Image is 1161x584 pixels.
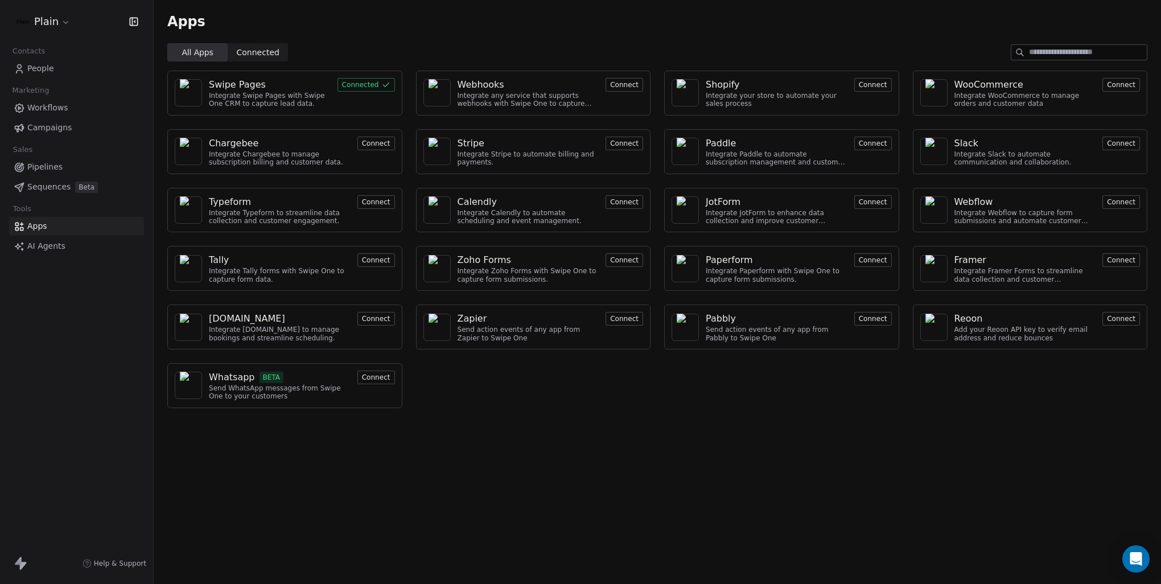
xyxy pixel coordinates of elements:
[606,312,643,326] button: Connect
[925,138,942,165] img: NA
[458,137,599,150] a: Stripe
[429,196,446,224] img: NA
[854,313,892,324] a: Connect
[357,312,395,326] button: Connect
[925,196,942,224] img: NA
[1102,196,1140,207] a: Connect
[260,372,284,383] span: BETA
[458,253,599,267] a: Zoho Forms
[180,79,197,106] img: NA
[423,255,451,282] a: NA
[706,78,847,92] a: Shopify
[209,137,351,150] a: Chargebee
[237,47,279,59] span: Connected
[954,78,1023,92] div: WooCommerce
[672,314,699,341] a: NA
[357,371,395,384] button: Connect
[458,312,487,326] div: Zapier
[677,196,694,224] img: NA
[9,98,144,117] a: Workflows
[458,78,599,92] a: Webhooks
[180,196,197,224] img: NA
[854,196,892,207] a: Connect
[209,326,351,342] div: Integrate [DOMAIN_NAME] to manage bookings and streamline scheduling.
[458,150,599,167] div: Integrate Stripe to automate billing and payments.
[9,118,144,137] a: Campaigns
[357,196,395,207] a: Connect
[429,138,446,165] img: NA
[357,195,395,209] button: Connect
[854,78,892,92] button: Connect
[9,158,144,176] a: Pipelines
[854,138,892,149] a: Connect
[1102,195,1140,209] button: Connect
[672,138,699,165] a: NA
[209,209,351,225] div: Integrate Typeform to streamline data collection and customer engagement.
[458,209,599,225] div: Integrate Calendly to automate scheduling and event management.
[180,138,197,165] img: NA
[34,14,59,29] span: Plain
[920,255,948,282] a: NA
[167,13,205,30] span: Apps
[175,372,202,399] a: NA
[357,313,395,324] a: Connect
[9,237,144,256] a: AI Agents
[706,137,847,150] a: Paddle
[8,141,38,158] span: Sales
[677,314,694,341] img: NA
[706,92,847,108] div: Integrate your store to automate your sales process
[706,209,847,225] div: Integrate JotForm to enhance data collection and improve customer engagement.
[954,195,1096,209] a: Webflow
[27,102,68,114] span: Workflows
[209,150,351,167] div: Integrate Chargebee to manage subscription billing and customer data.
[9,217,144,236] a: Apps
[854,195,892,209] button: Connect
[954,195,993,209] div: Webflow
[854,254,892,265] a: Connect
[357,137,395,150] button: Connect
[606,138,643,149] a: Connect
[706,326,847,342] div: Send action events of any app from Pabbly to Swipe One
[423,196,451,224] a: NA
[606,137,643,150] button: Connect
[27,63,54,75] span: People
[209,384,351,401] div: Send WhatsApp messages from Swipe One to your customers
[706,253,847,267] a: Paperform
[209,137,258,150] div: Chargebee
[954,209,1096,225] div: Integrate Webflow to capture form submissions and automate customer engagement.
[954,312,983,326] div: Reoon
[429,255,446,282] img: NA
[209,267,351,283] div: Integrate Tally forms with Swipe One to capture form data.
[706,150,847,167] div: Integrate Paddle to automate subscription management and customer engagement.
[854,137,892,150] button: Connect
[954,92,1096,108] div: Integrate WooCommerce to manage orders and customer data
[606,253,643,267] button: Connect
[94,559,146,568] span: Help & Support
[1102,137,1140,150] button: Connect
[180,314,197,341] img: NA
[925,79,942,106] img: NA
[209,195,251,209] div: Typeform
[920,79,948,106] a: NA
[175,138,202,165] a: NA
[954,326,1096,342] div: Add your Reoon API key to verify email address and reduce bounces
[954,150,1096,167] div: Integrate Slack to automate communication and collaboration.
[423,79,451,106] a: NA
[706,312,736,326] div: Pabbly
[175,314,202,341] a: NA
[27,240,65,252] span: AI Agents
[27,181,71,193] span: Sequences
[27,122,72,134] span: Campaigns
[175,196,202,224] a: NA
[954,267,1096,283] div: Integrate Framer Forms to streamline data collection and customer engagement.
[677,79,694,106] img: NA
[706,267,847,283] div: Integrate Paperform with Swipe One to capture form submissions.
[458,78,504,92] div: Webhooks
[458,137,484,150] div: Stripe
[458,326,599,342] div: Send action events of any app from Zapier to Swipe One
[83,559,146,568] a: Help & Support
[706,78,740,92] div: Shopify
[9,178,144,196] a: SequencesBeta
[606,195,643,209] button: Connect
[854,79,892,90] a: Connect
